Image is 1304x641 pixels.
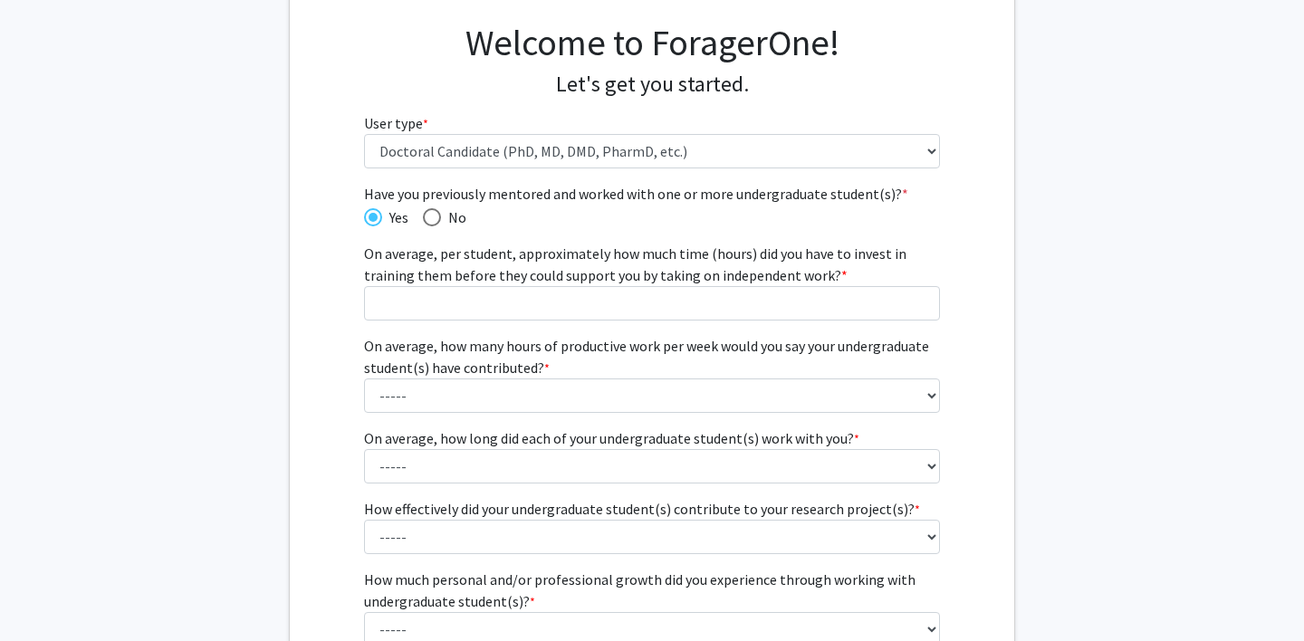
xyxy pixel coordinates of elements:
[364,498,920,520] label: How effectively did your undergraduate student(s) contribute to your research project(s)?
[364,21,941,64] h1: Welcome to ForagerOne!
[364,72,941,98] h4: Let's get you started.
[382,206,408,228] span: Yes
[364,569,941,612] label: How much personal and/or professional growth did you experience through working with undergraduat...
[364,205,941,228] mat-radio-group: Have you previously mentored and worked with one or more undergraduate student(s)?
[14,560,77,627] iframe: Chat
[364,112,428,134] label: User type
[364,427,859,449] label: On average, how long did each of your undergraduate student(s) work with you?
[364,183,941,205] span: Have you previously mentored and worked with one or more undergraduate student(s)?
[441,206,466,228] span: No
[364,335,941,378] label: On average, how many hours of productive work per week would you say your undergraduate student(s...
[364,244,906,284] span: On average, per student, approximately how much time (hours) did you have to invest in training t...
